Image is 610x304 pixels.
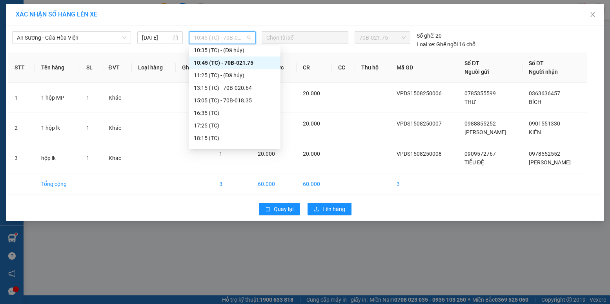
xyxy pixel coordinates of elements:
button: rollbackQuay lại [259,203,300,215]
span: An Sương - Cửa Hòa Viện [17,32,126,44]
div: Ghế ngồi 16 chỗ [417,40,475,49]
td: 1 hộp lk [35,113,80,143]
img: logo [3,5,38,39]
span: close [590,11,596,18]
span: VPDS1508250008 [39,50,82,56]
div: 13:15 (TC) - 70B-020.64 [194,84,276,92]
td: 3 [390,173,458,195]
th: CC [332,53,355,83]
button: uploadLên hàng [308,203,351,215]
span: VPDS1508250006 [397,90,442,96]
span: 20.000 [303,151,320,157]
span: Lên hàng [322,205,345,213]
span: rollback [265,206,271,213]
span: XÁC NHẬN SỐ HÀNG LÊN XE [16,11,97,18]
span: 10:45 (TC) - 70B-021.75 [194,32,251,44]
span: Người nhận [529,69,558,75]
td: 1 hộp MP [35,83,80,113]
th: SL [80,53,102,83]
span: 0988855252 [464,120,496,127]
div: 17:25 (TC) [194,121,276,130]
span: Số ĐT [529,60,544,66]
td: 60.000 [297,173,332,195]
span: 0978552552 [529,151,560,157]
span: 01 Võ Văn Truyện, KP.1, Phường 2 [62,24,108,33]
td: 60.000 [251,173,297,195]
th: ĐVT [102,53,132,83]
th: CR [297,53,332,83]
div: 10:35 (TC) - (Đã hủy) [194,46,276,55]
td: Khác [102,83,132,113]
td: Tổng cộng [35,173,80,195]
span: Bến xe [GEOGRAPHIC_DATA] [62,13,106,22]
th: Tên hàng [35,53,80,83]
th: Loại hàng [132,53,176,83]
span: 20.000 [258,151,275,157]
span: [PERSON_NAME] [529,159,571,166]
span: 0901551330 [529,120,560,127]
th: Ghi chú [176,53,213,83]
div: 20 [417,31,442,40]
span: 12:23:51 [DATE] [17,57,48,62]
td: 2 [8,113,35,143]
span: Quay lại [274,205,293,213]
td: Khác [102,113,132,143]
span: BÍCH [529,99,541,105]
span: 70B-021.75 [359,32,406,44]
span: Loại xe: [417,40,435,49]
span: Người gửi [464,69,489,75]
th: STT [8,53,35,83]
strong: ĐỒNG PHƯỚC [62,4,107,11]
span: Số ghế: [417,31,434,40]
span: 20.000 [303,90,320,96]
span: 0785355599 [464,90,496,96]
td: hộp lk [35,143,80,173]
span: 1 [86,155,89,161]
td: 3 [8,143,35,173]
span: 0909572767 [464,151,496,157]
span: In ngày: [2,57,48,62]
span: 0363636457 [529,90,560,96]
td: Khác [102,143,132,173]
div: 11:25 (TC) - (Đã hủy) [194,71,276,80]
span: [PERSON_NAME]: [2,51,82,55]
span: Số ĐT [464,60,479,66]
span: THƯ [464,99,476,105]
th: Thu hộ [355,53,390,83]
span: [PERSON_NAME] [464,129,506,135]
span: TIỂU ĐỆ [464,159,484,166]
td: 1 [8,83,35,113]
span: upload [314,206,319,213]
span: VPDS1508250008 [397,151,442,157]
div: 19:15 [194,146,276,155]
button: Close [582,4,604,26]
div: 18:15 (TC) [194,134,276,142]
span: 1 [219,151,222,157]
span: Hotline: 19001152 [62,35,96,40]
span: 20.000 [303,120,320,127]
span: 1 [86,95,89,101]
span: 1 [86,125,89,131]
td: 3 [213,173,251,195]
span: KIÊN [529,129,541,135]
span: VPDS1508250007 [397,120,442,127]
div: 15:05 (TC) - 70B-018.35 [194,96,276,105]
input: 15/08/2025 [142,33,171,42]
th: Mã GD [390,53,458,83]
div: 16:35 (TC) [194,109,276,117]
span: ----------------------------------------- [21,42,96,49]
div: 10:45 (TC) - 70B-021.75 [194,58,276,67]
